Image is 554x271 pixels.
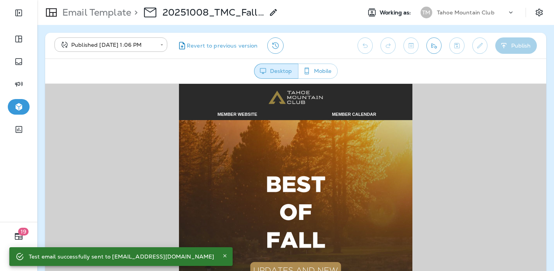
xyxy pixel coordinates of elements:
[18,228,29,236] span: 19
[131,7,138,18] p: >
[8,5,30,21] button: Expand Sidebar
[172,28,212,33] span: MEMBER WEBSITE
[60,41,155,49] div: Published [DATE] 1:06 PM
[134,36,367,270] img: bestoffall.jpg
[174,37,261,54] button: Revert to previous version
[298,64,338,79] button: Mobile
[59,7,131,18] p: Email Template
[287,27,331,33] a: MEMBER CALENDAR
[287,28,331,33] span: MEMBER CALENDAR
[426,37,442,54] button: Send test email
[29,250,214,264] div: Test email successfully sent to [EMAIL_ADDRESS][DOMAIN_NAME]
[437,9,494,16] p: Tahoe Mountain Club
[254,64,298,79] button: Desktop
[187,42,258,50] span: Revert to previous version
[221,2,280,25] img: 19TMC_PrimaryStacked_WEB_OnDark.png
[220,251,230,260] button: Close
[421,7,432,18] div: TM
[163,7,264,18] p: 20251008_TMC_Fall_Updates
[532,5,546,19] button: Settings
[172,27,212,33] a: MEMBER WEBSITE
[380,9,413,16] span: Working as:
[8,228,30,244] button: 19
[267,37,284,54] button: View Changelog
